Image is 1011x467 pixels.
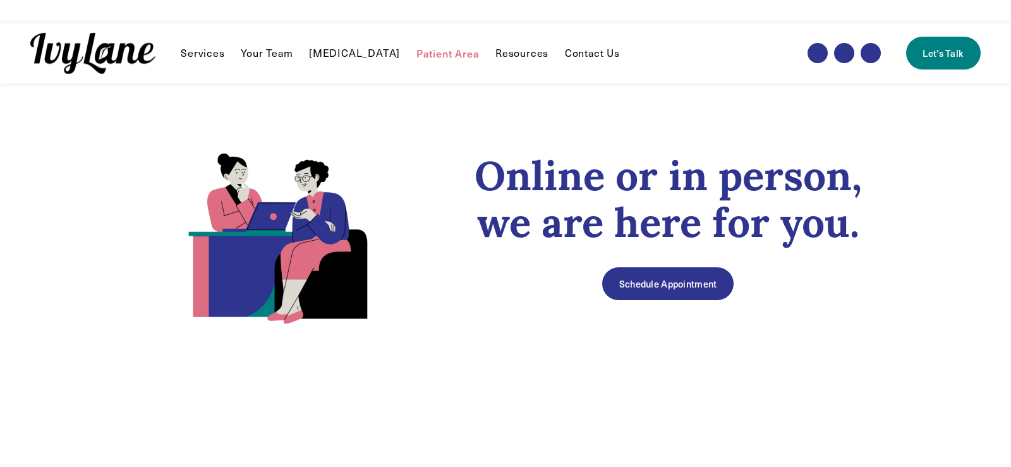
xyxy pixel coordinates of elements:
img: Ivy Lane Counseling &mdash; Therapy that works for you [30,33,155,74]
a: Instagram [834,43,854,63]
a: Patient Area [416,45,480,61]
a: folder dropdown [181,45,224,61]
a: [MEDICAL_DATA] [309,45,400,61]
a: Schedule Appointment [602,267,734,300]
a: Let's Talk [906,37,981,70]
a: LinkedIn [861,43,881,63]
a: Your Team [241,45,293,61]
h1: Online or in person, we are here for you. [451,153,885,245]
span: Services [181,47,224,60]
a: Facebook [808,43,828,63]
a: Contact Us [565,45,620,61]
span: Resources [495,47,548,60]
a: folder dropdown [495,45,548,61]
